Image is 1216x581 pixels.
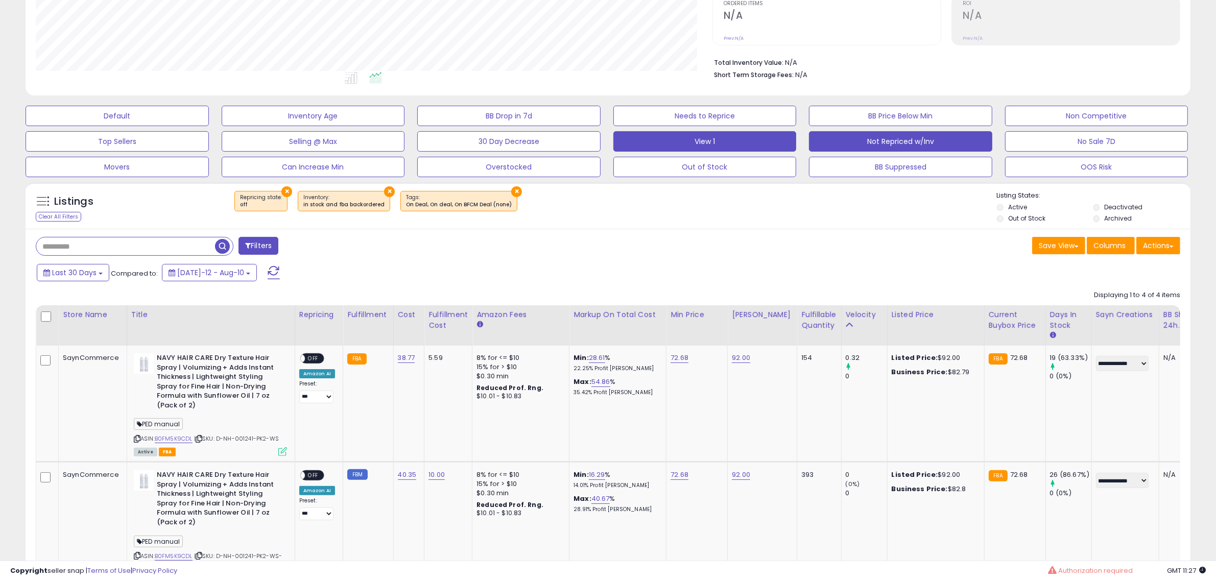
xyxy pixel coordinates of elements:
div: ASIN: [134,353,287,455]
b: Business Price: [892,367,948,377]
label: Archived [1105,214,1132,223]
button: × [281,186,292,197]
div: 15% for > $10 [476,362,561,372]
div: 8% for <= $10 [476,470,561,479]
b: Min: [574,470,589,479]
small: Amazon Fees. [476,320,483,329]
div: Current Buybox Price [989,309,1041,331]
span: Last 30 Days [52,268,97,278]
div: On Deal, On deal, On BFCM Deal (none) [406,201,512,208]
div: Min Price [671,309,723,320]
button: [DATE]-12 - Aug-10 [162,264,257,281]
button: Top Sellers [26,131,209,152]
h2: N/A [963,10,1180,23]
button: BB Drop in 7d [417,106,601,126]
b: Max: [574,494,591,503]
button: Inventory Age [222,106,405,126]
p: Listing States: [997,191,1190,201]
div: 26 (86.67%) [1050,470,1091,479]
button: No Sale 7D [1005,131,1188,152]
div: Fulfillment [347,309,389,320]
button: Out of Stock [613,157,797,177]
div: % [574,353,658,372]
a: 16.29 [589,470,605,480]
span: PED manual [134,418,183,430]
small: FBA [347,353,366,365]
div: Fulfillment Cost [428,309,468,331]
label: Out of Stock [1008,214,1045,223]
div: 8% for <= $10 [476,353,561,362]
a: 10.00 [428,470,445,480]
div: 0 (0%) [1050,372,1091,381]
button: View 1 [613,131,797,152]
button: OOS Risk [1005,157,1188,177]
div: Velocity [846,309,883,320]
button: Selling @ Max [222,131,405,152]
img: 41XNf3SDlXL._SL40_.jpg [134,353,154,374]
span: 2025-09-10 11:27 GMT [1167,566,1206,575]
a: 92.00 [732,470,750,480]
a: 40.67 [591,494,610,504]
div: Days In Stock [1050,309,1087,331]
div: 0 [846,489,887,498]
div: Title [131,309,291,320]
div: SaynCommerce [63,353,119,362]
small: Prev: N/A [963,35,983,41]
a: 72.68 [671,353,688,363]
a: 72.68 [671,470,688,480]
div: Preset: [299,497,335,520]
li: N/A [714,56,1173,68]
div: 0 (0%) [1050,489,1091,498]
label: Active [1008,203,1027,211]
a: 38.77 [398,353,415,363]
button: Default [26,106,209,126]
b: Min: [574,353,589,362]
span: Columns [1093,240,1126,251]
p: 35.42% Profit [PERSON_NAME] [574,389,658,396]
div: % [574,470,658,489]
span: OFF [305,471,321,480]
div: in stock and fba backordered [303,201,385,208]
div: Markup on Total Cost [574,309,662,320]
div: % [574,377,658,396]
span: Tags : [406,193,512,209]
div: Sayn Creations [1096,309,1155,320]
small: Days In Stock. [1050,331,1056,340]
div: SaynCommerce [63,470,119,479]
h2: N/A [724,10,941,23]
div: $82.79 [892,368,976,377]
div: N/A [1163,353,1197,362]
div: Cost [398,309,420,320]
span: Repricing state : [240,193,282,209]
b: Max: [574,377,591,386]
strong: Copyright [10,566,47,575]
div: 0.32 [846,353,887,362]
button: Columns [1087,237,1135,254]
b: NAVY HAIR CARE Dry Texture Hair Spray | Volumizing + Adds Instant Thickness | Lightweight Styling... [157,470,281,529]
div: $92.00 [892,353,976,362]
div: % [574,494,658,513]
small: (0%) [846,480,860,488]
img: 41XNf3SDlXL._SL40_.jpg [134,470,154,491]
div: Amazon AI [299,369,335,378]
div: [PERSON_NAME] [732,309,793,320]
a: 92.00 [732,353,750,363]
div: Store Name [63,309,123,320]
button: × [511,186,522,197]
h5: Listings [54,195,93,209]
p: 28.91% Profit [PERSON_NAME] [574,506,658,513]
a: 40.35 [398,470,417,480]
th: CSV column name: cust_attr_5_Sayn Creations [1091,305,1159,346]
span: | SKU: D-NH-001241-PK2-WS [194,434,279,443]
b: Total Inventory Value: [714,58,783,67]
button: 30 Day Decrease [417,131,601,152]
b: Listed Price: [892,353,938,362]
button: Filters [239,237,278,255]
span: FBA [159,448,176,456]
div: Displaying 1 to 4 of 4 items [1094,290,1180,300]
button: × [384,186,395,197]
small: FBA [989,353,1008,365]
button: Overstocked [417,157,601,177]
div: $0.30 min [476,372,561,381]
div: 0 [846,372,887,381]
